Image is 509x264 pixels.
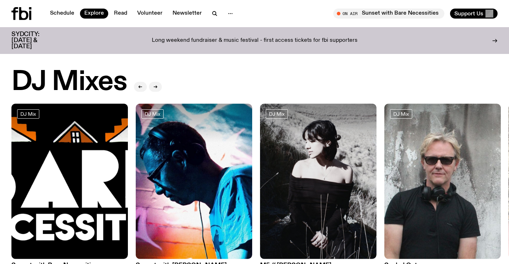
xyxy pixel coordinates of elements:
h3: SYDCITY: [DATE] & [DATE] [11,31,57,50]
a: Volunteer [133,9,167,19]
a: DJ Mix [266,109,288,119]
span: DJ Mix [269,111,285,116]
a: Read [110,9,131,19]
span: Support Us [454,10,483,17]
button: On AirSunset with Bare Necessities [333,9,444,19]
button: Support Us [450,9,498,19]
span: DJ Mix [393,111,409,116]
img: Bare Necessities [11,104,128,259]
span: DJ Mix [20,111,36,116]
a: DJ Mix [141,109,164,119]
a: DJ Mix [390,109,412,119]
a: Explore [80,9,108,19]
span: DJ Mix [145,111,160,116]
h2: DJ Mixes [11,69,127,96]
a: Newsletter [168,9,206,19]
img: Simon Caldwell stands side on, looking downwards. He has headphones on. Behind him is a brightly ... [136,104,252,259]
p: Long weekend fundraiser & music festival - first access tickets for fbi supporters [152,38,358,44]
img: Stephen looks directly at the camera, wearing a black tee, black sunglasses and headphones around... [384,104,501,259]
a: DJ Mix [17,109,39,119]
a: Schedule [46,9,79,19]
